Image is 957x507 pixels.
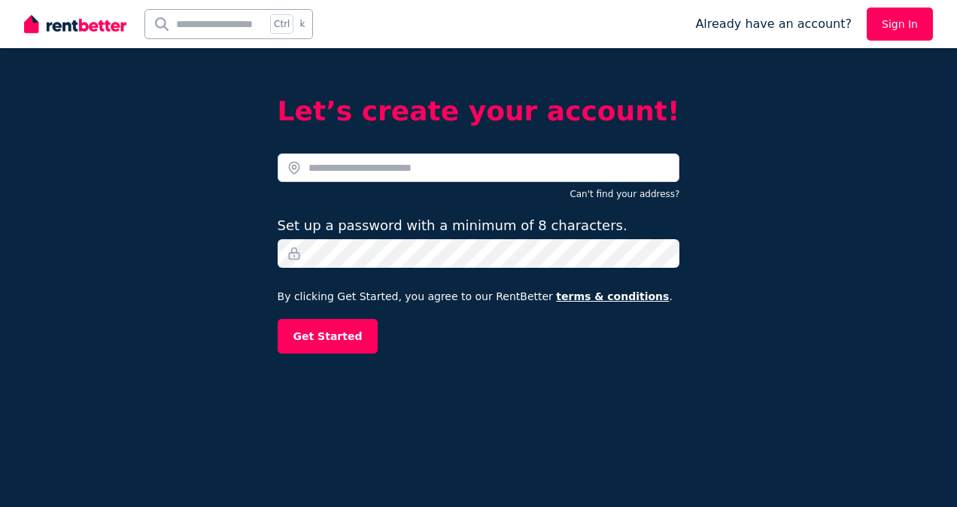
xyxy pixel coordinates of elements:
span: Already have an account? [695,15,852,33]
button: Can't find your address? [570,188,679,200]
img: RentBetter [24,13,126,35]
h2: Let’s create your account! [278,96,680,126]
p: By clicking Get Started, you agree to our RentBetter . [278,289,680,304]
button: Get Started [278,319,378,354]
a: Sign In [867,8,933,41]
a: terms & conditions [556,290,669,302]
span: Ctrl [270,14,293,34]
span: k [299,18,305,30]
label: Set up a password with a minimum of 8 characters. [278,215,627,236]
